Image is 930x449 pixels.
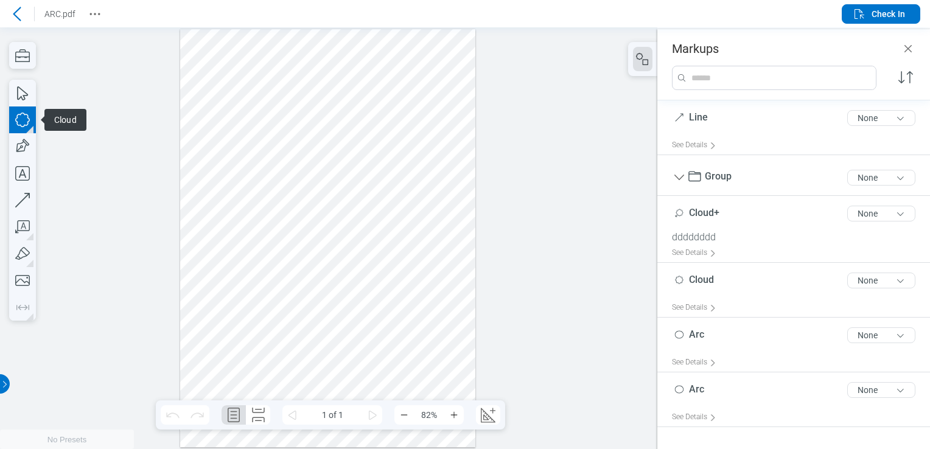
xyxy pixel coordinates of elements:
[44,9,75,19] span: ARC.pdf
[161,405,185,425] button: Undo
[689,383,704,395] span: Arc
[476,405,500,425] button: Create Scale
[302,405,363,425] span: 1 of 1
[672,353,721,372] div: See Details
[85,4,105,24] button: Revision History
[672,408,721,426] div: See Details
[872,8,905,20] span: Check In
[689,207,719,218] span: Cloud+
[672,136,721,155] div: See Details
[847,206,915,221] button: None
[847,382,915,398] button: None
[222,405,246,425] button: Single Page Layout
[246,405,270,425] button: Continuous Page Layout
[444,405,464,425] button: Zoom In
[847,170,915,186] button: None
[847,327,915,343] button: None
[847,110,915,126] button: None
[672,298,721,317] div: See Details
[672,170,687,185] button: Group
[901,41,915,56] button: Close
[689,274,714,285] span: Cloud
[842,4,920,24] button: Check In
[705,170,732,182] span: Group
[689,329,704,340] span: Arc
[672,243,721,262] div: See Details
[394,405,414,425] button: Zoom Out
[185,405,209,425] button: Redo
[672,41,719,56] h3: Markups
[689,111,708,123] span: Line
[847,273,915,288] button: None
[414,405,444,425] span: 82%
[672,231,925,243] div: dddddddd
